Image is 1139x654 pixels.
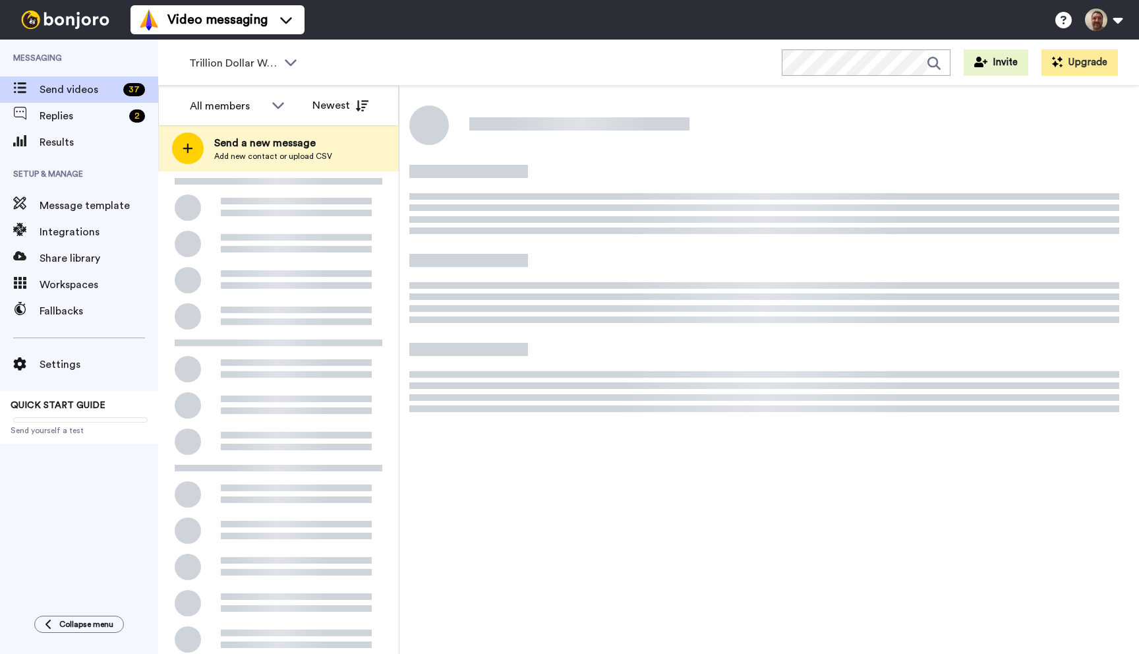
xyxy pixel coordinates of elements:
span: Share library [40,251,158,266]
span: Video messaging [167,11,268,29]
span: Settings [40,357,158,372]
img: bj-logo-header-white.svg [16,11,115,29]
button: Collapse menu [34,616,124,633]
span: Send a new message [214,135,332,151]
button: Upgrade [1041,49,1118,76]
div: 37 [123,83,145,96]
span: QUICK START GUIDE [11,401,105,410]
div: All members [190,98,265,114]
span: Trillion Dollar Webinar Registrants [189,55,277,71]
span: Workspaces [40,277,158,293]
span: Send yourself a test [11,425,148,436]
div: 2 [129,109,145,123]
span: Replies [40,108,124,124]
span: Add new contact or upload CSV [214,151,332,162]
img: vm-color.svg [138,9,160,30]
button: Newest [303,92,378,119]
span: Message template [40,198,158,214]
span: Fallbacks [40,303,158,319]
span: Results [40,134,158,150]
span: Integrations [40,224,158,240]
button: Invite [964,49,1028,76]
span: Send videos [40,82,118,98]
span: Collapse menu [59,619,113,630]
